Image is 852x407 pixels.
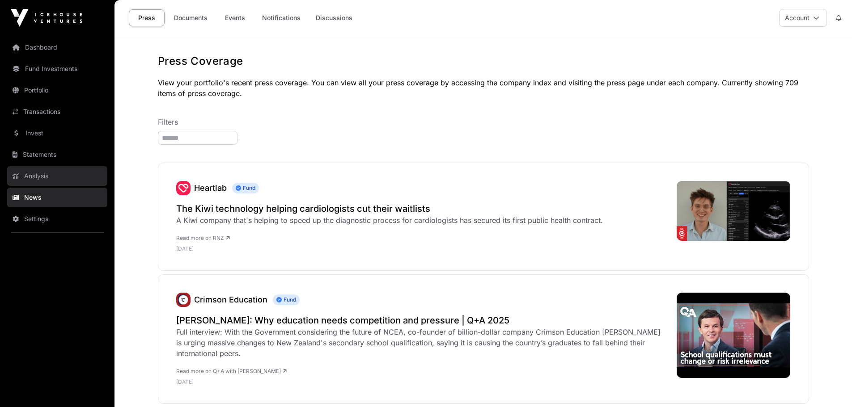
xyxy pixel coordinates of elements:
[7,166,107,186] a: Analysis
[176,181,191,195] a: Heartlab
[176,293,191,307] img: unnamed.jpg
[176,181,191,195] img: output-onlinepngtools---2024-09-17T130428.988.png
[176,245,603,252] p: [DATE]
[129,9,165,26] a: Press
[176,314,668,327] a: [PERSON_NAME]: Why education needs competition and pressure | Q+A 2025
[176,378,668,386] p: [DATE]
[273,294,300,305] span: Fund
[176,327,668,359] div: Full interview: With the Government considering the future of NCEA, co-founder of billion-dollar ...
[194,295,267,304] a: Crimson Education
[677,293,791,378] img: hqdefault.jpg
[310,9,358,26] a: Discussions
[7,59,107,79] a: Fund Investments
[158,77,809,99] p: View your portfolio's recent press coverage. You can view all your press coverage by accessing th...
[677,181,791,241] img: 4K35P6U_HeartLab_jpg.png
[176,235,230,241] a: Read more on RNZ
[11,9,82,27] img: Icehouse Ventures Logo
[194,183,227,193] a: Heartlab
[176,202,603,215] a: The Kiwi technology helping cardiologists cut their waitlists
[7,209,107,229] a: Settings
[779,9,827,27] button: Account
[256,9,306,26] a: Notifications
[158,54,809,68] h1: Press Coverage
[7,188,107,207] a: News
[232,183,259,193] span: Fund
[7,80,107,100] a: Portfolio
[217,9,253,26] a: Events
[176,368,287,374] a: Read more on Q+A with [PERSON_NAME]
[7,123,107,143] a: Invest
[7,38,107,57] a: Dashboard
[7,102,107,122] a: Transactions
[158,117,809,127] p: Filters
[176,215,603,226] div: A Kiwi company that's helping to speed up the diagnostic process for cardiologists has secured it...
[176,293,191,307] a: Crimson Education
[7,145,107,164] a: Statements
[168,9,213,26] a: Documents
[807,364,852,407] iframe: Chat Widget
